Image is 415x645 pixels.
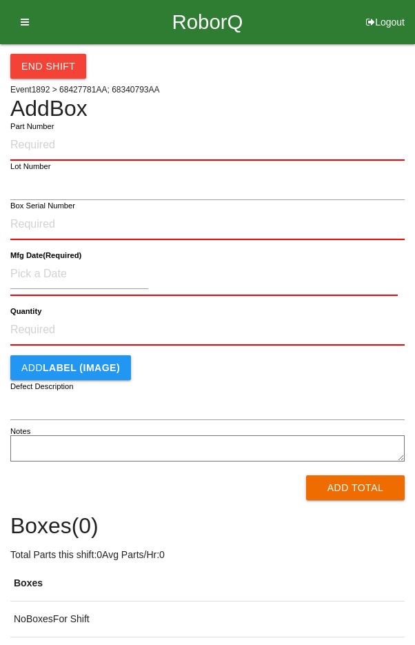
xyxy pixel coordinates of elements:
button: AddLABEL (IMAGE) [10,355,131,380]
b: Quantity [10,307,41,316]
input: Pick a Date [10,259,148,289]
input: Required [10,130,405,161]
button: End Shift [10,54,86,79]
h4: Add Box [10,97,405,121]
label: Box Serial Number [10,200,75,212]
input: Required [10,210,405,240]
label: Notes [10,426,30,437]
h4: Boxes ( 0 ) [10,514,405,538]
p: Total Parts this shift: 0 Avg Parts/Hr: 0 [10,548,405,562]
label: Part Number [10,121,54,132]
label: Defect Description [10,381,74,393]
label: Lot Number [10,161,51,172]
span: Event 1892 > 68427781AA; 68340793AA [10,85,160,95]
b: Mfg Date (Required) [10,251,81,260]
th: Boxes [10,566,405,602]
input: Required [10,315,405,346]
b: LABEL (IMAGE) [43,362,120,373]
button: Add Total [306,475,405,500]
td: No Boxes For Shift [10,602,405,637]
